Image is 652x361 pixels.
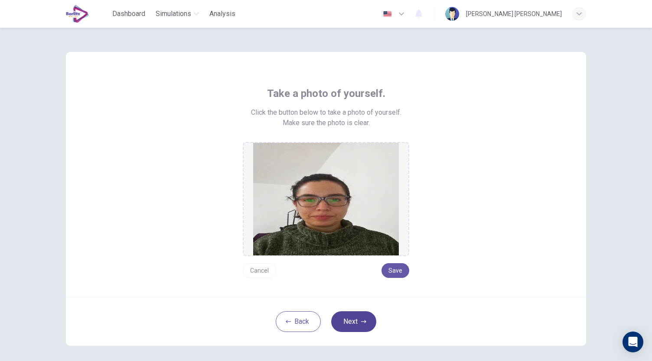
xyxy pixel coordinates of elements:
[152,6,202,22] button: Simulations
[331,311,376,332] button: Next
[66,5,109,23] a: EduSynch logo
[109,6,149,22] button: Dashboard
[251,107,401,118] span: Click the button below to take a photo of yourself.
[381,263,409,278] button: Save
[445,7,459,21] img: Profile picture
[112,9,145,19] span: Dashboard
[66,5,89,23] img: EduSynch logo
[382,11,393,17] img: en
[267,87,385,100] span: Take a photo of yourself.
[623,332,643,352] div: Open Intercom Messenger
[276,311,321,332] button: Back
[466,9,562,19] div: [PERSON_NAME] [PERSON_NAME]
[206,6,239,22] button: Analysis
[253,143,399,255] img: preview screemshot
[209,9,235,19] span: Analysis
[156,9,191,19] span: Simulations
[243,263,276,278] button: Cancel
[283,118,370,128] span: Make sure the photo is clear.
